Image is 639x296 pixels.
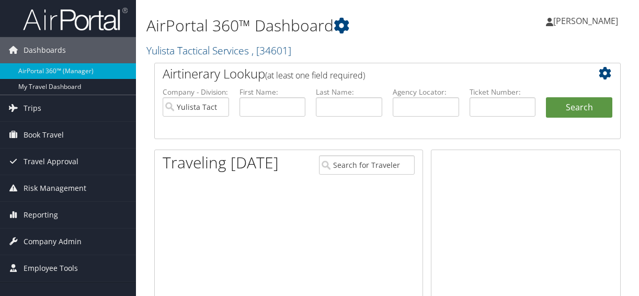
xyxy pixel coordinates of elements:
[393,87,459,97] label: Agency Locator:
[163,87,229,97] label: Company - Division:
[24,202,58,228] span: Reporting
[239,87,306,97] label: First Name:
[470,87,536,97] label: Ticket Number:
[24,122,64,148] span: Book Travel
[24,229,82,255] span: Company Admin
[319,155,415,175] input: Search for Traveler
[265,70,365,81] span: (at least one field required)
[24,95,41,121] span: Trips
[553,15,618,27] span: [PERSON_NAME]
[24,175,86,201] span: Risk Management
[163,152,279,174] h1: Traveling [DATE]
[546,97,612,118] button: Search
[163,65,574,83] h2: Airtinerary Lookup
[24,149,78,175] span: Travel Approval
[24,255,78,281] span: Employee Tools
[146,15,468,37] h1: AirPortal 360™ Dashboard
[546,5,629,37] a: [PERSON_NAME]
[146,43,291,58] a: Yulista Tactical Services
[24,37,66,63] span: Dashboards
[23,7,128,31] img: airportal-logo.png
[316,87,382,97] label: Last Name:
[252,43,291,58] span: , [ 34601 ]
